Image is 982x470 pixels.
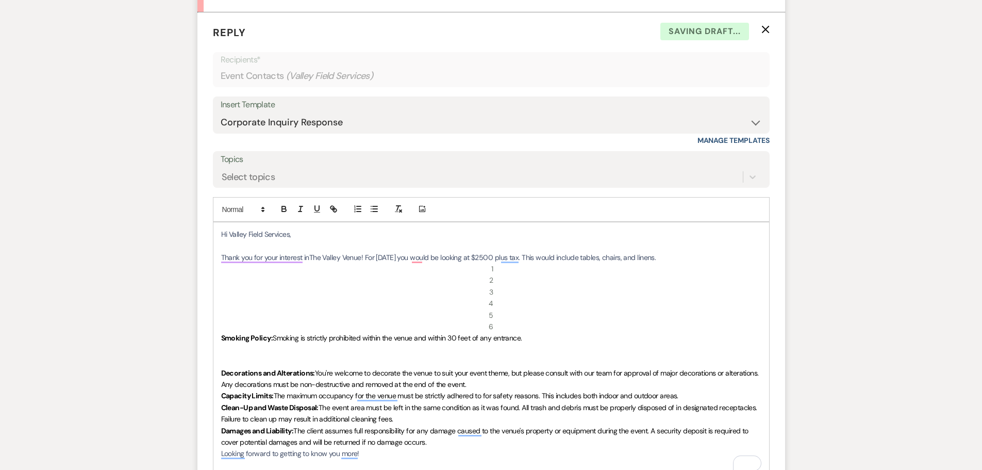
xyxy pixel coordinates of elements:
span: 4 [489,299,493,308]
div: Insert Template [221,98,762,112]
a: Manage Templates [697,136,770,145]
span: ! For [DATE] you would be looking at $2500 plus tax. This would include tables, chairs, and linens. [361,253,656,262]
span: Hi Valley Field Services, [221,230,291,239]
strong: Capacity Limits: [221,391,274,400]
span: 1 [491,264,493,273]
strong: Alcohol and Beverages: [221,345,297,354]
span: Alcohol consumption is allowed only for events with proper permits. It must be served responsibly... [221,345,734,366]
strong: Decorations and Alterations: [221,368,315,378]
span: Smoking is strictly prohibited within the venue and within 30 feet of any entrance. [273,333,522,343]
span: 3 [489,287,493,297]
span: The maximum occupancy for the venue must be strictly adhered to for safety reasons. This includes... [274,391,678,400]
span: Looking forward to getting to know you more! [221,449,359,458]
p: Recipients* [221,53,762,67]
span: 2 [489,275,493,285]
span: 6 [489,322,493,331]
div: Select topics [222,170,275,184]
strong: Smoking Policy: [221,333,273,343]
span: Saving draft... [660,23,749,40]
span: The event area must be left in the same condition as it was found. All trash and debris must be p... [221,403,759,424]
span: You're welcome to decorate the venue to suit your event theme, but please consult with our team f... [221,368,761,389]
span: ( Valley Field Services ) [286,69,374,83]
strong: Clean-Up and Waste Disposal: [221,403,319,412]
div: Event Contacts [221,66,762,86]
span: 5 [489,311,493,320]
span: Thank you for your interest in [221,253,309,262]
span: Reply [213,26,246,39]
span: The client assumes full responsibility for any damage caused to the venue's property or equipment... [221,426,751,447]
label: Topics [221,152,762,167]
strong: Damages and Liability: [221,426,294,435]
span: The Valley Venue [309,253,361,262]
